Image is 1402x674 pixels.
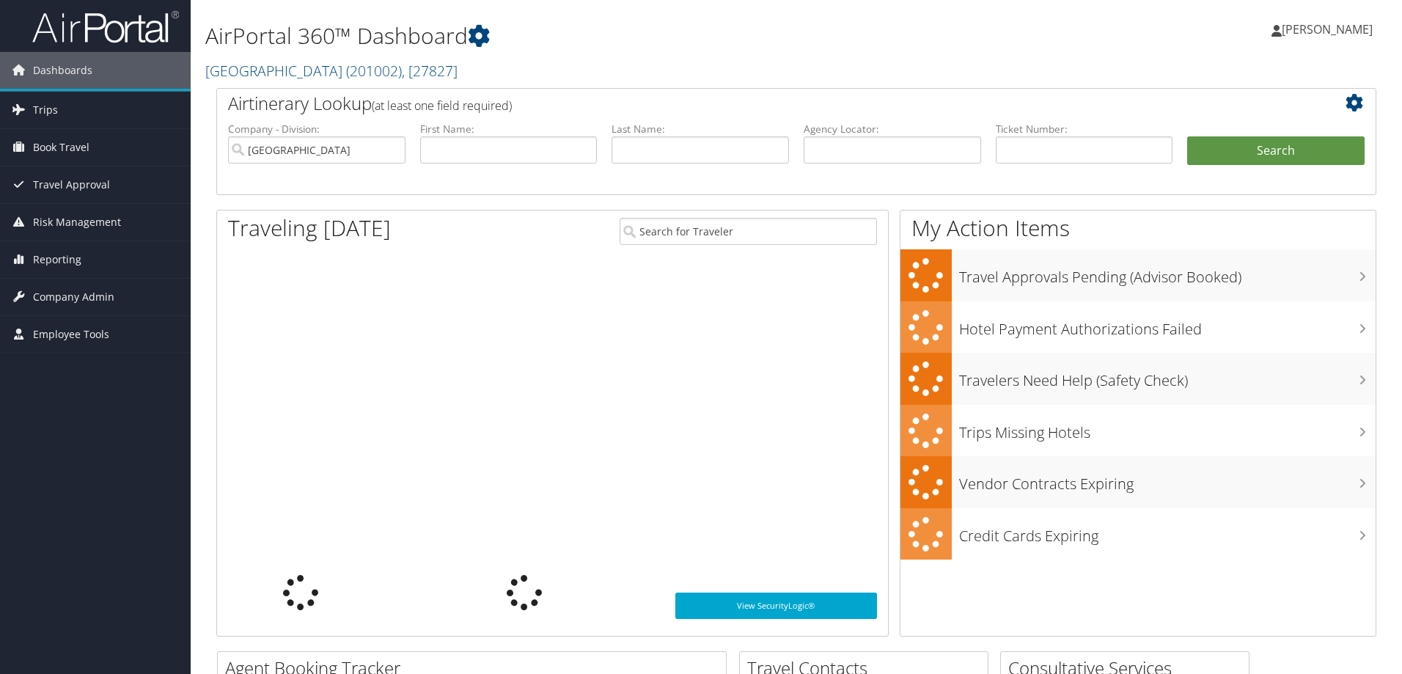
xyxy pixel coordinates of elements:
h1: Traveling [DATE] [228,213,391,243]
a: Travelers Need Help (Safety Check) [900,353,1376,405]
h3: Travel Approvals Pending (Advisor Booked) [959,260,1376,287]
span: Employee Tools [33,316,109,353]
span: , [ 27827 ] [402,61,458,81]
h3: Trips Missing Hotels [959,415,1376,443]
a: Travel Approvals Pending (Advisor Booked) [900,249,1376,301]
span: Travel Approval [33,166,110,203]
span: Trips [33,92,58,128]
h3: Credit Cards Expiring [959,519,1376,546]
h3: Vendor Contracts Expiring [959,466,1376,494]
label: First Name: [420,122,598,136]
span: ( 201002 ) [346,61,402,81]
label: Ticket Number: [996,122,1173,136]
label: Last Name: [612,122,789,136]
label: Agency Locator: [804,122,981,136]
input: Search for Traveler [620,218,877,245]
span: Dashboards [33,52,92,89]
a: Trips Missing Hotels [900,405,1376,457]
span: (at least one field required) [372,98,512,114]
button: Search [1187,136,1365,166]
span: [PERSON_NAME] [1282,21,1373,37]
span: Book Travel [33,129,89,166]
h3: Travelers Need Help (Safety Check) [959,363,1376,391]
span: Company Admin [33,279,114,315]
a: Credit Cards Expiring [900,508,1376,560]
img: airportal-logo.png [32,10,179,44]
span: Risk Management [33,204,121,241]
span: Reporting [33,241,81,278]
a: Hotel Payment Authorizations Failed [900,301,1376,354]
h1: AirPortal 360™ Dashboard [205,21,994,51]
a: Vendor Contracts Expiring [900,456,1376,508]
h2: Airtinerary Lookup [228,91,1268,116]
label: Company - Division: [228,122,405,136]
a: [GEOGRAPHIC_DATA] [205,61,458,81]
h1: My Action Items [900,213,1376,243]
h3: Hotel Payment Authorizations Failed [959,312,1376,340]
a: View SecurityLogic® [675,593,877,619]
a: [PERSON_NAME] [1271,7,1387,51]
